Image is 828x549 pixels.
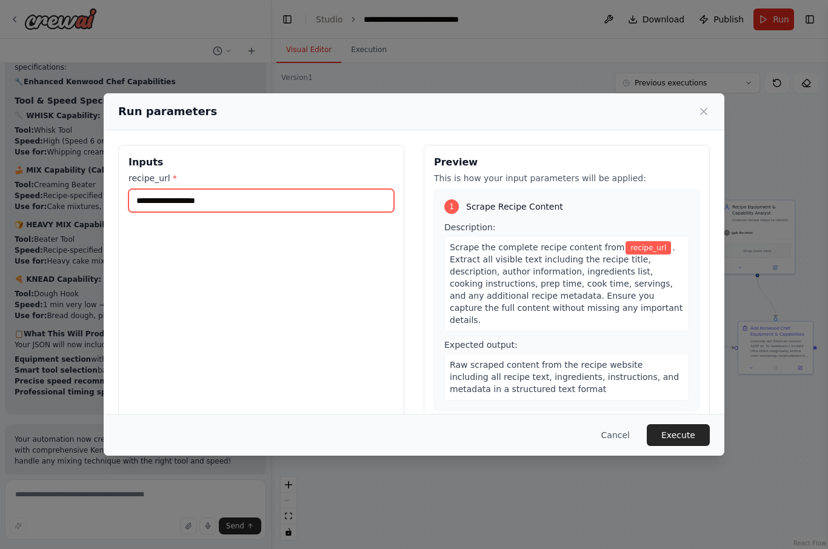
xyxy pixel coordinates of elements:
[647,424,710,446] button: Execute
[129,155,394,170] h3: Inputs
[592,424,639,446] button: Cancel
[466,201,563,213] span: Scrape Recipe Content
[450,360,679,394] span: Raw scraped content from the recipe website including all recipe text, ingredients, instructions,...
[434,172,699,184] p: This is how your input parameters will be applied:
[444,340,518,350] span: Expected output:
[450,242,683,325] span: . Extract all visible text including the recipe title, description, author information, ingredien...
[450,242,624,252] span: Scrape the complete recipe content from
[118,103,217,120] h2: Run parameters
[444,199,459,214] div: 1
[444,222,495,232] span: Description:
[434,155,699,170] h3: Preview
[626,241,671,255] span: Variable: recipe_url
[129,172,394,184] label: recipe_url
